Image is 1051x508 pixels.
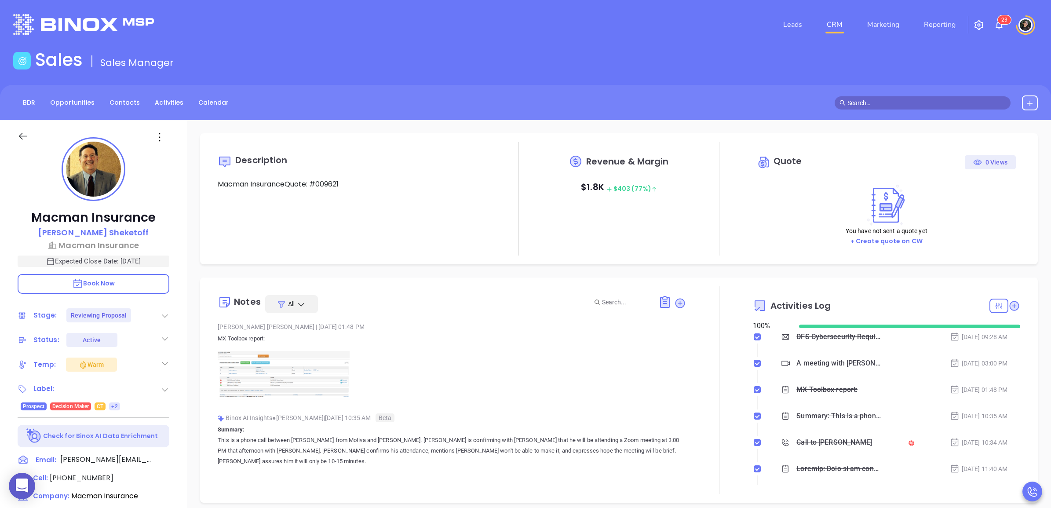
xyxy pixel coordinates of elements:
[100,56,174,69] span: Sales Manager
[218,426,245,433] b: Summary:
[33,382,55,395] div: Label:
[218,415,224,422] img: svg%3e
[218,333,686,344] p: MX Toolbox report:
[950,385,1008,395] div: [DATE] 01:48 PM
[950,438,1008,447] div: [DATE] 10:34 AM
[36,454,56,466] span: Email:
[864,16,903,33] a: Marketing
[950,358,1008,368] div: [DATE] 03:00 PM
[973,155,1007,169] div: 0 Views
[18,210,169,226] p: Macman Insurance
[18,95,40,110] a: BDR
[97,402,103,411] span: CT
[950,411,1008,421] div: [DATE] 10:35 AM
[796,330,882,344] div: DFS Cybersecurity Requirements
[796,436,872,449] div: Call to [PERSON_NAME]
[847,98,1006,108] input: Search…
[848,236,925,246] button: + Create quote on CW
[796,409,882,423] div: Summary: This is a phone call between [PERSON_NAME] from [GEOGRAPHIC_DATA] and [PERSON_NAME]. [PE...
[218,435,686,467] p: This is a phone call between [PERSON_NAME] from Motiva and [PERSON_NAME]. [PERSON_NAME] is confir...
[1018,18,1033,32] img: user
[316,323,317,330] span: |
[43,431,158,441] p: Check for Binox AI Data Enrichment
[950,332,1008,342] div: [DATE] 09:28 AM
[104,95,145,110] a: Contacts
[71,308,127,322] div: Reviewing Proposal
[218,179,485,190] p: Macman InsuranceQuote: #009621
[193,95,234,110] a: Calendar
[218,320,686,333] div: [PERSON_NAME] [PERSON_NAME] [DATE] 01:48 PM
[33,309,57,322] div: Stage:
[839,100,846,106] span: search
[23,402,44,411] span: Prospect
[774,155,802,167] span: Quote
[50,473,113,483] span: [PHONE_NUMBER]
[757,155,771,169] img: Circle dollar
[606,184,657,193] span: $ 403 (77%)
[26,428,42,444] img: Ai-Enrich-DaqCidB-.svg
[235,154,287,166] span: Description
[52,402,89,411] span: Decision Maker
[586,157,669,166] span: Revenue & Margin
[33,473,48,482] span: Cell :
[218,351,350,400] img: UAAAAASUVORK5CYII=
[83,333,101,347] div: Active
[33,491,69,501] span: Company:
[71,491,138,501] span: Macman Insurance
[863,184,910,226] img: Create on CWSell
[33,358,56,371] div: Temp:
[602,297,649,307] input: Search...
[1004,17,1007,23] span: 3
[234,297,261,306] div: Notes
[38,227,149,238] p: [PERSON_NAME] Sheketoff
[753,321,788,331] div: 100 %
[79,359,104,370] div: Warm
[272,414,276,421] span: ●
[950,464,1008,474] div: [DATE] 11:40 AM
[770,301,831,310] span: Activities Log
[13,14,154,35] img: logo
[18,239,169,251] a: Macman Insurance
[288,300,295,308] span: All
[780,16,806,33] a: Leads
[38,227,149,239] a: [PERSON_NAME] Sheketoff
[111,402,117,411] span: +2
[581,179,657,197] p: $ 1.8K
[846,226,927,236] p: You have not sent a quote yet
[33,333,59,347] div: Status:
[994,20,1004,30] img: iconNotification
[35,49,83,70] h1: Sales
[60,454,153,465] span: [PERSON_NAME][EMAIL_ADDRESS][DOMAIN_NAME]
[218,411,686,424] div: Binox AI Insights [PERSON_NAME] | [DATE] 10:35 AM
[796,383,858,396] div: MX Toolbox report:
[72,279,115,288] span: Book Now
[1001,17,1004,23] span: 2
[796,357,882,370] div: A meeting with [PERSON_NAME] has been scheduled - [PERSON_NAME]
[823,16,846,33] a: CRM
[150,95,189,110] a: Activities
[920,16,959,33] a: Reporting
[45,95,100,110] a: Opportunities
[18,256,169,267] p: Expected Close Date: [DATE]
[66,142,121,197] img: profile-user
[998,15,1011,24] sup: 23
[796,462,882,475] div: Loremip: Dolo si am consectet adipiscin elitsed doe Temporin Utlaboree Doloremagn. Al enimadmi ve...
[376,413,394,422] span: Beta
[850,237,923,245] a: + Create quote on CW
[974,20,984,30] img: iconSetting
